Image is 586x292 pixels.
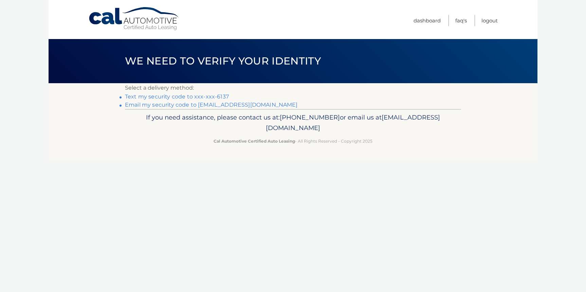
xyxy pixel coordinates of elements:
[125,55,321,67] span: We need to verify your identity
[125,102,298,108] a: Email my security code to [EMAIL_ADDRESS][DOMAIN_NAME]
[129,112,457,134] p: If you need assistance, please contact us at: or email us at
[455,15,467,26] a: FAQ's
[129,138,457,145] p: - All Rights Reserved - Copyright 2025
[414,15,441,26] a: Dashboard
[125,83,461,93] p: Select a delivery method:
[481,15,498,26] a: Logout
[280,113,340,121] span: [PHONE_NUMBER]
[125,93,229,100] a: Text my security code to xxx-xxx-6137
[214,139,295,144] strong: Cal Automotive Certified Auto Leasing
[88,7,180,31] a: Cal Automotive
